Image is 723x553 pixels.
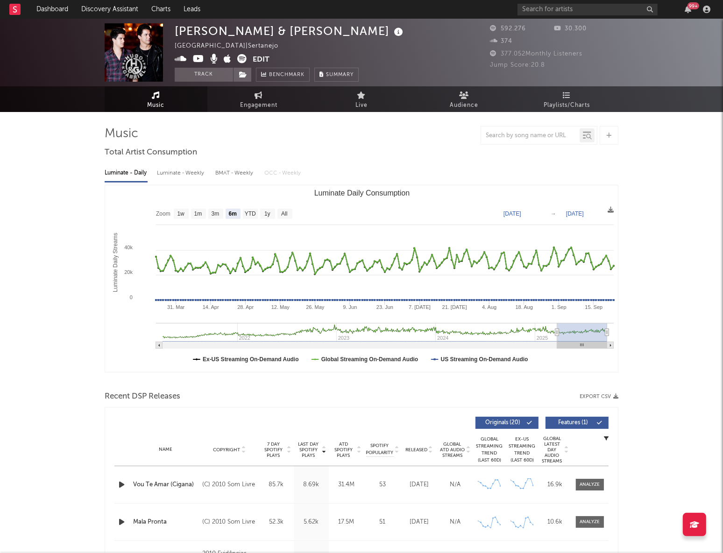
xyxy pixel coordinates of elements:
[156,211,170,217] text: Zoom
[405,447,427,453] span: Released
[203,356,299,363] text: Ex-US Streaming On-Demand Audio
[441,356,528,363] text: US Streaming On-Demand Audio
[133,518,198,527] a: Mala Pronta
[194,211,202,217] text: 1m
[331,441,356,458] span: ATD Spotify Plays
[503,210,521,217] text: [DATE]
[517,4,658,15] input: Search for artists
[331,518,361,527] div: 17.5M
[482,420,525,426] span: Originals ( 20 )
[409,304,431,310] text: 7. [DATE]
[296,441,321,458] span: Last Day Spotify Plays
[148,100,165,111] span: Music
[439,480,471,490] div: N/A
[439,441,465,458] span: Global ATD Audio Streams
[177,211,184,217] text: 1w
[215,165,255,181] div: BMAT - Weekly
[404,518,435,527] div: [DATE]
[264,211,270,217] text: 1y
[475,436,503,464] div: Global Streaming Trend (Last 60D)
[281,211,287,217] text: All
[207,86,310,112] a: Engagement
[490,62,545,68] span: Jump Score: 20.8
[157,165,206,181] div: Luminate - Weekly
[580,394,618,399] button: Export CSV
[229,211,237,217] text: 6m
[321,356,418,363] text: Global Streaming On-Demand Audio
[314,189,410,197] text: Luminate Daily Consumption
[124,269,133,275] text: 20k
[366,518,399,527] div: 51
[261,441,286,458] span: 7 Day Spotify Plays
[688,2,699,9] div: 99 +
[296,518,326,527] div: 5.62k
[541,436,563,464] span: Global Latest Day Audio Streams
[213,447,240,453] span: Copyright
[167,304,185,310] text: 31. Mar
[404,480,435,490] div: [DATE]
[475,417,539,429] button: Originals(20)
[253,54,269,66] button: Edit
[203,304,219,310] text: 14. Apr
[516,304,533,310] text: 18. Aug
[105,391,180,402] span: Recent DSP Releases
[355,100,368,111] span: Live
[544,100,590,111] span: Playlists/Charts
[439,518,471,527] div: N/A
[541,518,569,527] div: 10.6k
[105,185,618,372] svg: Luminate Daily Consumption
[552,304,567,310] text: 1. Sep
[105,86,207,112] a: Music
[685,6,691,13] button: 99+
[366,442,394,456] span: Spotify Popularity
[541,480,569,490] div: 16.9k
[175,68,233,82] button: Track
[237,304,254,310] text: 28. Apr
[366,480,399,490] div: 53
[310,86,413,112] a: Live
[130,294,133,300] text: 0
[256,68,310,82] a: Benchmark
[546,417,609,429] button: Features(1)
[133,480,198,490] a: Vou Te Amar (Cigana)
[450,100,479,111] span: Audience
[442,304,467,310] text: 21. [DATE]
[269,70,305,81] span: Benchmark
[566,210,584,217] text: [DATE]
[203,479,256,490] div: (C) 2010 Som Livre
[306,304,325,310] text: 26. May
[552,420,595,426] span: Features ( 1 )
[212,211,220,217] text: 3m
[314,68,359,82] button: Summary
[585,304,602,310] text: 15. Sep
[376,304,393,310] text: 23. Jun
[296,480,326,490] div: 8.69k
[508,436,536,464] div: Ex-US Streaming Trend (Last 60D)
[271,304,290,310] text: 12. May
[261,480,291,490] div: 85.7k
[490,51,582,57] span: 377.052 Monthly Listeners
[554,26,587,32] span: 30.300
[112,233,119,292] text: Luminate Daily Streams
[326,72,354,77] span: Summary
[175,41,289,52] div: [GEOGRAPHIC_DATA] | Sertanejo
[240,100,277,111] span: Engagement
[343,304,357,310] text: 9. Jun
[124,245,133,250] text: 40k
[413,86,516,112] a: Audience
[133,446,198,453] div: Name
[261,518,291,527] div: 52.3k
[481,132,580,140] input: Search by song name or URL
[482,304,496,310] text: 4. Aug
[175,23,405,39] div: [PERSON_NAME] & [PERSON_NAME]
[490,26,526,32] span: 592.276
[516,86,618,112] a: Playlists/Charts
[203,517,256,528] div: (C) 2010 Som Livre
[105,147,197,158] span: Total Artist Consumption
[245,211,256,217] text: YTD
[105,165,148,181] div: Luminate - Daily
[490,38,512,44] span: 374
[551,210,556,217] text: →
